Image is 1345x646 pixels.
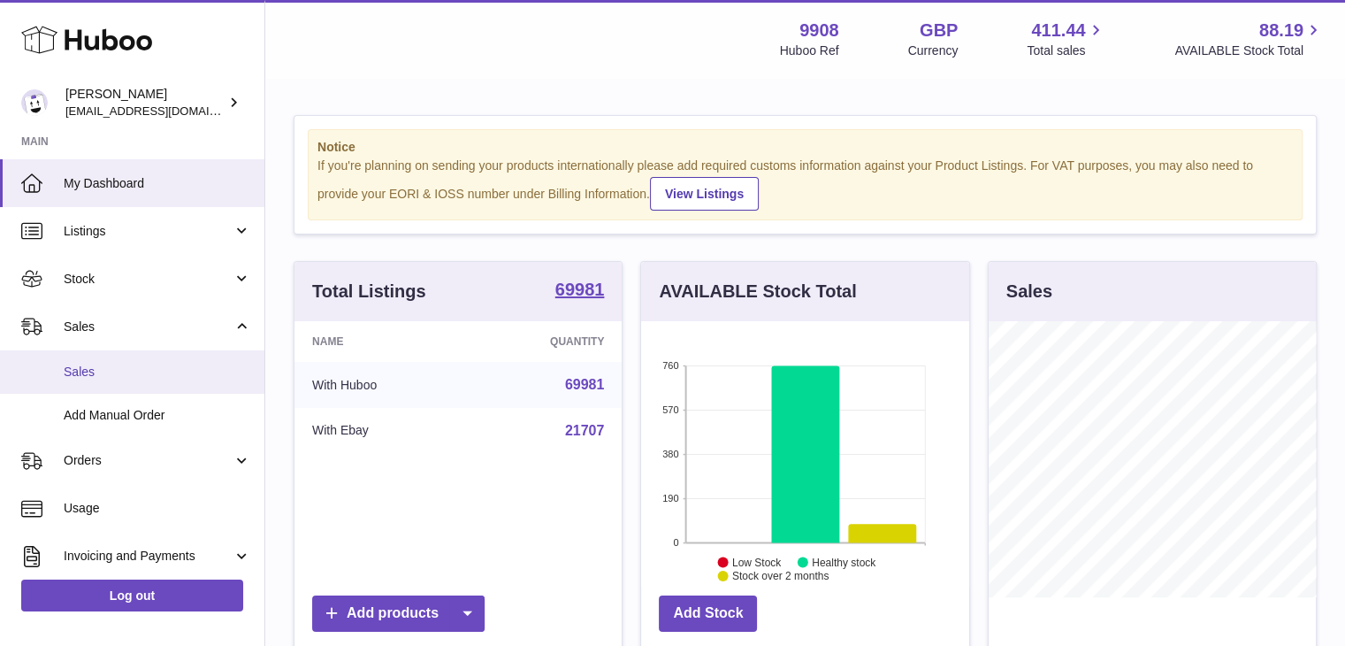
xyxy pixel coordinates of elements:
span: Usage [64,500,251,517]
span: 88.19 [1259,19,1303,42]
text: 0 [674,537,679,548]
div: If you're planning on sending your products internationally please add required customs informati... [317,158,1293,211]
span: Total sales [1027,42,1105,59]
a: 88.19 AVAILABLE Stock Total [1174,19,1324,59]
text: 190 [662,493,678,504]
div: [PERSON_NAME] [65,86,225,119]
a: Add products [312,596,485,632]
text: Stock over 2 months [732,570,829,582]
a: View Listings [650,177,759,211]
a: 21707 [565,423,605,438]
span: AVAILABLE Stock Total [1174,42,1324,59]
span: Stock [64,271,233,288]
h3: Sales [1006,280,1052,304]
th: Name [294,321,467,362]
span: Orders [64,452,233,469]
a: Log out [21,580,243,611]
div: Currency [908,42,959,59]
img: tbcollectables@hotmail.co.uk [21,89,48,116]
text: 570 [662,404,678,415]
span: Add Manual Order [64,407,251,424]
span: [EMAIL_ADDRESS][DOMAIN_NAME] [65,104,260,118]
text: Low Stock [732,556,782,568]
strong: 69981 [555,281,605,298]
a: 69981 [565,377,605,392]
a: 411.44 Total sales [1027,19,1105,59]
text: 380 [662,449,678,459]
strong: GBP [920,19,958,42]
span: Invoicing and Payments [64,548,233,565]
text: 760 [662,360,678,371]
td: With Huboo [294,362,467,408]
div: Huboo Ref [780,42,839,59]
span: My Dashboard [64,175,251,192]
span: 411.44 [1031,19,1085,42]
td: With Ebay [294,408,467,454]
th: Quantity [467,321,622,362]
span: Sales [64,364,251,381]
a: 69981 [555,281,605,302]
h3: Total Listings [312,280,426,304]
a: Add Stock [659,596,757,632]
h3: AVAILABLE Stock Total [659,280,856,304]
strong: 9908 [799,19,839,42]
strong: Notice [317,139,1293,156]
span: Sales [64,319,233,335]
text: Healthy stock [812,556,876,568]
span: Listings [64,223,233,240]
